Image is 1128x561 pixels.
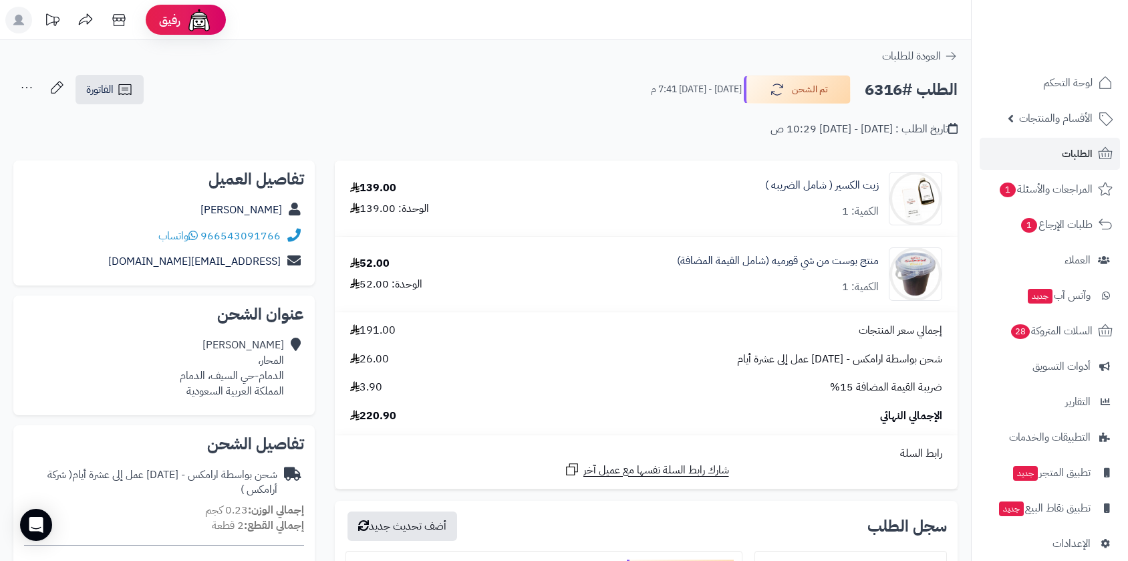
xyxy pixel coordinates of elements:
[583,463,729,478] span: شارك رابط السلة نفسها مع عميل آخر
[999,501,1024,516] span: جديد
[1021,218,1037,233] span: 1
[744,76,851,104] button: تم الشحن
[340,446,952,461] div: رابط السلة
[980,386,1120,418] a: التقارير
[350,352,389,367] span: 26.00
[859,323,942,338] span: إجمالي سعر المنتجات
[882,48,941,64] span: العودة للطلبات
[1019,109,1093,128] span: الأقسام والمنتجات
[737,352,942,367] span: شحن بواسطة ارامكس - [DATE] عمل إلى عشرة أيام
[980,173,1120,205] a: المراجعات والأسئلة1
[677,253,879,269] a: منتج بوست من شي قورميه (شامل القيمة المضافة)
[350,201,429,217] div: الوحدة: 139.00
[20,509,52,541] div: Open Intercom Messenger
[1020,215,1093,234] span: طلبات الإرجاع
[350,277,422,292] div: الوحدة: 52.00
[108,253,281,269] a: [EMAIL_ADDRESS][DOMAIN_NAME]
[350,181,396,196] div: 139.00
[205,502,304,518] small: 0.23 كجم
[1062,144,1093,163] span: الطلبات
[842,279,879,295] div: الكمية: 1
[980,315,1120,347] a: السلات المتروكة28
[1013,466,1038,481] span: جديد
[24,436,304,452] h2: تفاصيل الشحن
[889,172,942,225] img: 1667489028-C7628D2A-21CB-4ECE-ABDA-869F195B5451-90x90.JPEG
[980,528,1120,560] a: الإعدادات
[86,82,114,98] span: الفاتورة
[200,202,282,218] a: [PERSON_NAME]
[980,138,1120,170] a: الطلبات
[980,67,1120,99] a: لوحة التحكم
[350,323,396,338] span: 191.00
[980,244,1120,276] a: العملاء
[1065,392,1091,411] span: التقارير
[998,499,1091,518] span: تطبيق نقاط البيع
[770,122,958,137] div: تاريخ الطلب : [DATE] - [DATE] 10:29 ص
[1009,428,1091,447] span: التطبيقات والخدمات
[651,83,742,96] small: [DATE] - [DATE] 7:41 م
[980,279,1120,312] a: وآتس آبجديد
[24,467,277,498] div: شحن بواسطة ارامكس - [DATE] عمل إلى عشرة أيام
[347,512,457,541] button: أضف تحديث جديد
[350,380,382,395] span: 3.90
[159,12,180,28] span: رفيق
[1032,357,1091,376] span: أدوات التسويق
[1052,534,1091,553] span: الإعدادات
[998,180,1093,199] span: المراجعات والأسئلة
[76,75,144,104] a: الفاتورة
[1065,251,1091,269] span: العملاء
[1037,36,1115,64] img: logo-2.png
[248,502,304,518] strong: إجمالي الوزن:
[244,518,304,534] strong: إجمالي القطع:
[158,228,198,244] a: واتساب
[200,228,281,244] a: 966543091766
[24,306,304,322] h2: عنوان الشحن
[889,247,942,301] img: 1717173535-586959C5-429A-44EA-B5B7-8D1AFA81DF0F-90x90.JPEG
[980,457,1120,489] a: تطبيق المتجرجديد
[980,209,1120,241] a: طلبات الإرجاع1
[1012,463,1091,482] span: تطبيق المتجر
[1043,74,1093,92] span: لوحة التحكم
[350,409,396,424] span: 220.90
[980,350,1120,382] a: أدوات التسويق
[186,7,213,33] img: ai-face.png
[842,204,879,219] div: الكمية: 1
[882,48,958,64] a: العودة للطلبات
[350,256,390,271] div: 52.00
[1026,286,1091,305] span: وآتس آب
[765,178,879,193] a: زيت الكسير ( شامل الضريبه )
[1028,289,1052,304] span: جديد
[35,7,69,37] a: تحديثات المنصة
[1011,324,1030,339] span: 28
[212,518,304,534] small: 2 قطعة
[180,338,284,399] div: [PERSON_NAME] المحار، الدمام-حي السيف، الدمام المملكة العربية السعودية
[980,492,1120,524] a: تطبيق نقاط البيعجديد
[1000,183,1016,197] span: 1
[880,409,942,424] span: الإجمالي النهائي
[1010,322,1093,340] span: السلات المتروكة
[47,467,277,498] span: ( شركة أرامكس )
[867,518,947,534] h3: سجل الطلب
[564,461,729,478] a: شارك رابط السلة نفسها مع عميل آخر
[980,421,1120,453] a: التطبيقات والخدمات
[24,171,304,187] h2: تفاصيل العميل
[830,380,942,395] span: ضريبة القيمة المضافة 15%
[865,76,958,104] h2: الطلب #6316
